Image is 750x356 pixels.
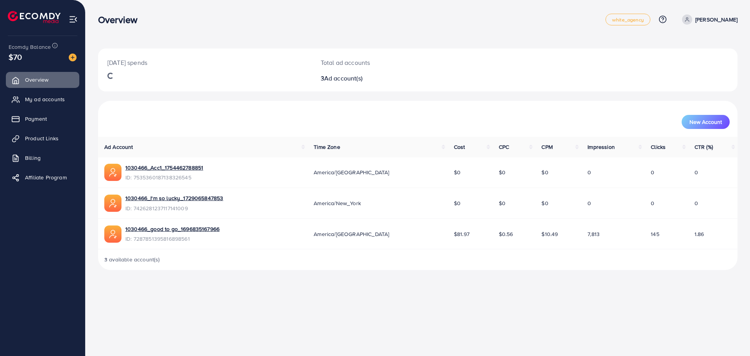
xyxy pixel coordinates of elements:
[6,170,79,185] a: Affiliate Program
[6,150,79,166] a: Billing
[541,143,552,151] span: CPM
[499,168,505,176] span: $0
[605,14,650,25] a: white_agency
[587,143,615,151] span: Impression
[9,51,22,63] span: $70
[321,58,462,67] p: Total ad accounts
[125,174,203,181] span: ID: 7535360187138326545
[695,199,698,207] span: 0
[587,168,591,176] span: 0
[314,199,361,207] span: America/New_York
[612,17,644,22] span: white_agency
[104,195,121,212] img: ic-ads-acc.e4c84228.svg
[125,225,220,233] a: 1030466_good to go_1696835167966
[689,119,722,125] span: New Account
[651,168,654,176] span: 0
[695,230,704,238] span: 1.86
[499,143,509,151] span: CPC
[98,14,144,25] h3: Overview
[587,199,591,207] span: 0
[104,256,160,263] span: 3 available account(s)
[679,14,737,25] a: [PERSON_NAME]
[541,168,548,176] span: $0
[25,134,59,142] span: Product Links
[314,168,389,176] span: America/[GEOGRAPHIC_DATA]
[9,43,51,51] span: Ecomdy Balance
[454,168,461,176] span: $0
[454,199,461,207] span: $0
[25,115,47,123] span: Payment
[8,11,61,23] img: logo
[6,72,79,88] a: Overview
[695,15,737,24] p: [PERSON_NAME]
[25,95,65,103] span: My ad accounts
[104,164,121,181] img: ic-ads-acc.e4c84228.svg
[651,143,666,151] span: Clicks
[104,225,121,243] img: ic-ads-acc.e4c84228.svg
[125,204,223,212] span: ID: 7426281237117141009
[541,230,558,238] span: $10.49
[104,143,133,151] span: Ad Account
[651,199,654,207] span: 0
[499,199,505,207] span: $0
[125,164,203,172] a: 1030466_Acc1_1754462788851
[107,58,302,67] p: [DATE] spends
[125,194,223,202] a: 1030466_I'm so lucky_1729065847853
[541,199,548,207] span: $0
[454,230,470,238] span: $81.97
[695,168,698,176] span: 0
[125,235,220,243] span: ID: 7287851395816898561
[6,91,79,107] a: My ad accounts
[6,111,79,127] a: Payment
[6,131,79,146] a: Product Links
[25,76,48,84] span: Overview
[314,230,389,238] span: America/[GEOGRAPHIC_DATA]
[454,143,465,151] span: Cost
[25,174,67,181] span: Affiliate Program
[682,115,730,129] button: New Account
[69,15,78,24] img: menu
[324,74,362,82] span: Ad account(s)
[651,230,659,238] span: 145
[587,230,600,238] span: 7,813
[25,154,41,162] span: Billing
[695,143,713,151] span: CTR (%)
[321,75,462,82] h2: 3
[499,230,513,238] span: $0.56
[314,143,340,151] span: Time Zone
[69,54,77,61] img: image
